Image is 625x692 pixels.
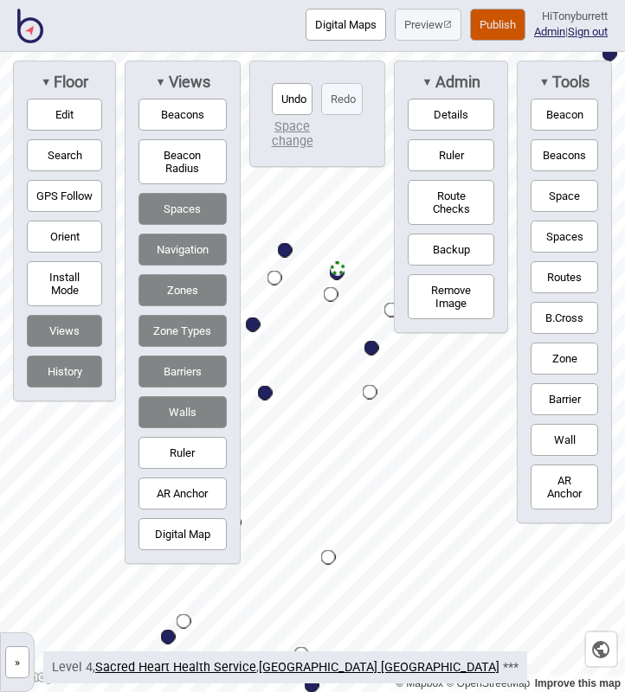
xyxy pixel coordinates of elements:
button: Undo [272,83,313,115]
button: History [27,356,102,388]
button: » [5,646,29,678]
button: Digital Maps [306,9,386,41]
a: Mapbox [396,677,443,689]
button: Ruler [408,139,494,171]
div: Map marker [331,261,345,276]
div: Map marker [156,652,171,667]
div: Hi Tonyburrett [534,9,608,24]
button: Space [531,180,598,212]
span: ▼ [539,75,550,88]
a: [GEOGRAPHIC_DATA] [GEOGRAPHIC_DATA] [259,660,499,675]
span: Admin [433,73,480,92]
button: B.Cross [531,302,598,334]
span: Floor [51,73,88,92]
button: Search [27,139,102,171]
span: , [95,660,259,675]
button: Routes [531,261,598,293]
button: Install Mode [27,261,102,306]
button: Views [27,315,102,347]
a: Admin [534,25,565,38]
button: Route Checks [408,180,494,225]
span: Tools [550,73,590,92]
button: Edit [27,99,102,131]
button: Spaces [531,221,598,253]
a: Map feedback [535,677,621,689]
button: Wall [531,424,598,456]
div: Map marker [324,287,338,302]
button: Zone Types [139,315,227,347]
a: Sacred Heart Health Service [95,660,256,675]
div: Map marker [177,614,191,629]
div: Map marker [267,271,282,285]
button: Remove Image [408,274,494,319]
div: Map marker [161,630,176,644]
img: BindiMaps CMS [17,9,43,43]
button: Walls [139,396,227,428]
button: Zone [531,343,598,375]
div: Map marker [363,385,377,400]
button: Spaces [139,193,227,225]
button: Navigation [139,234,227,266]
button: GPS Follow [27,180,102,212]
a: » [1,651,34,670]
div: Map marker [246,317,261,332]
button: Beacons [531,139,598,171]
button: Beacon Radius [139,139,227,184]
div: Map marker [364,341,379,356]
div: Map marker [321,550,336,565]
button: Beacons [139,99,227,131]
div: Map marker [278,243,293,258]
div: Map marker [294,647,309,662]
button: Orient [27,221,102,253]
button: AR Anchor [139,477,227,509]
button: Sign out [568,25,608,38]
button: AR Anchor [531,465,598,509]
a: Mapbox logo [5,667,81,687]
span: ▼ [155,75,165,88]
button: Preview [395,9,461,41]
span: ▼ [41,75,51,88]
button: Barrier [531,383,598,415]
div: Map marker [330,266,345,280]
a: OpenStreetMap [446,677,530,689]
a: Previewpreview [395,9,461,41]
button: Barriers [139,356,227,388]
button: Zones [139,274,227,306]
span: | [534,25,568,38]
div: Map marker [602,47,617,61]
button: Details [408,99,494,131]
button: Space change [267,119,318,149]
div: Map marker [258,386,273,400]
button: Redo [321,83,363,115]
button: Backup [408,234,494,266]
img: preview [443,20,452,29]
button: Ruler [139,437,227,469]
button: Publish [470,9,525,41]
span: Views [166,73,210,92]
span: ▼ [422,75,432,88]
button: Digital Map [139,518,227,550]
div: Map marker [233,668,248,682]
div: Map marker [384,303,399,317]
button: Beacon [531,99,598,131]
